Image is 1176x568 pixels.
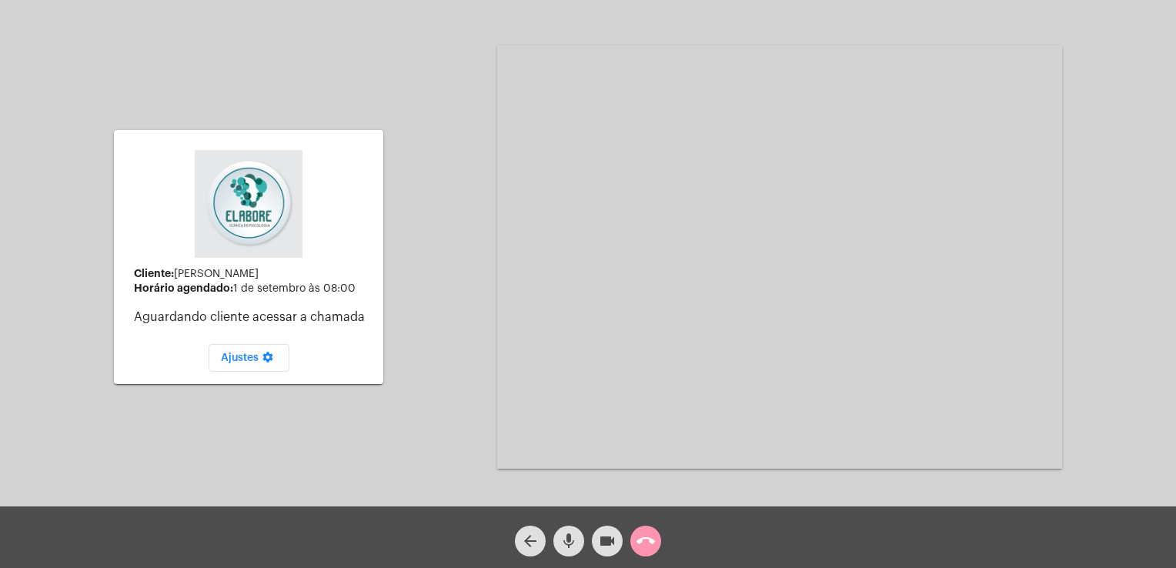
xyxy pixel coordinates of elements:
[221,352,277,363] span: Ajustes
[259,351,277,369] mat-icon: settings
[209,344,289,372] button: Ajustes
[195,150,302,258] img: 4c6856f8-84c7-1050-da6c-cc5081a5dbaf.jpg
[598,532,616,550] mat-icon: videocam
[560,532,578,550] mat-icon: mic
[134,268,174,279] strong: Cliente:
[134,282,371,295] div: 1 de setembro às 08:00
[521,532,540,550] mat-icon: arrow_back
[134,268,371,280] div: [PERSON_NAME]
[134,310,371,324] p: Aguardando cliente acessar a chamada
[636,532,655,550] mat-icon: call_end
[134,282,233,293] strong: Horário agendado:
